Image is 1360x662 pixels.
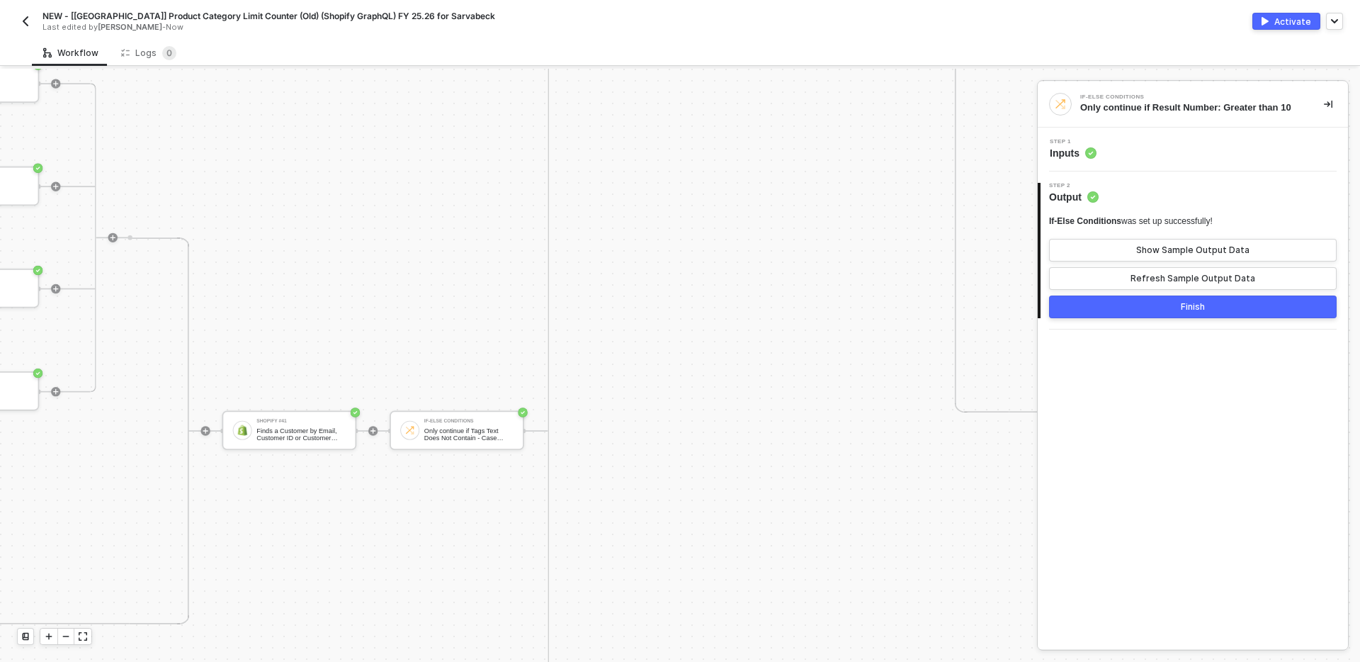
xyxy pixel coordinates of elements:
[256,419,346,424] div: Shopify #41
[1049,190,1099,204] span: Output
[98,22,162,32] span: [PERSON_NAME]
[52,286,59,293] span: icon-play
[424,427,514,442] div: Only continue if Tags Text Does Not Contain - Case Insensitive Contractor
[1181,301,1205,313] div: Finish
[237,425,248,436] img: icon
[518,408,527,417] span: icon-success-page
[20,16,31,27] img: back
[424,419,514,424] div: If-Else Conditions
[17,13,34,30] button: back
[1136,245,1249,256] div: Show Sample Output Data
[1049,267,1337,290] button: Refresh Sample Output Data
[1274,16,1311,28] div: Activate
[33,369,42,378] span: icon-success-page
[42,22,647,33] div: Last edited by - Now
[1080,101,1301,114] div: Only continue if Result Number: Greater than 10
[52,183,59,190] span: icon-play
[1262,17,1269,26] img: activate
[1049,216,1121,226] span: If-Else Conditions
[62,632,70,641] span: icon-minus
[1049,183,1099,189] span: Step 2
[1050,146,1096,160] span: Inputs
[1252,13,1320,30] button: activateActivate
[121,46,176,60] div: Logs
[1038,183,1348,318] div: Step 2Output If-Else Conditionswas set up successfully!Show Sample Output DataRefresh Sample Outp...
[52,80,59,87] span: icon-play
[33,266,42,275] span: icon-success-page
[1130,273,1255,284] div: Refresh Sample Output Data
[351,408,360,417] span: icon-success-page
[1050,139,1096,145] span: Step 1
[1049,239,1337,262] button: Show Sample Output Data
[404,425,415,436] img: icon
[162,46,176,60] sup: 0
[52,388,59,395] span: icon-play
[33,60,42,69] span: icon-success-page
[43,47,98,59] div: Workflow
[202,427,209,434] span: icon-play
[1324,100,1332,108] span: icon-collapse-right
[1054,98,1067,111] img: integration-icon
[256,427,346,442] div: Finds a Customer by Email, Customer ID or Customer Phone Number
[370,427,377,434] span: icon-play
[109,234,116,241] span: icon-play
[1038,139,1348,160] div: Step 1Inputs
[1080,94,1293,100] div: If-Else Conditions
[33,163,42,172] span: icon-success-page
[42,10,495,22] span: NEW - [[GEOGRAPHIC_DATA]] Product Category Limit Counter (Old) (Shopify GraphQL) FY 25.26 for Sar...
[45,632,53,641] span: icon-play
[1049,215,1213,228] div: was set up successfully!
[79,632,87,641] span: icon-expand
[1049,296,1337,318] button: Finish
